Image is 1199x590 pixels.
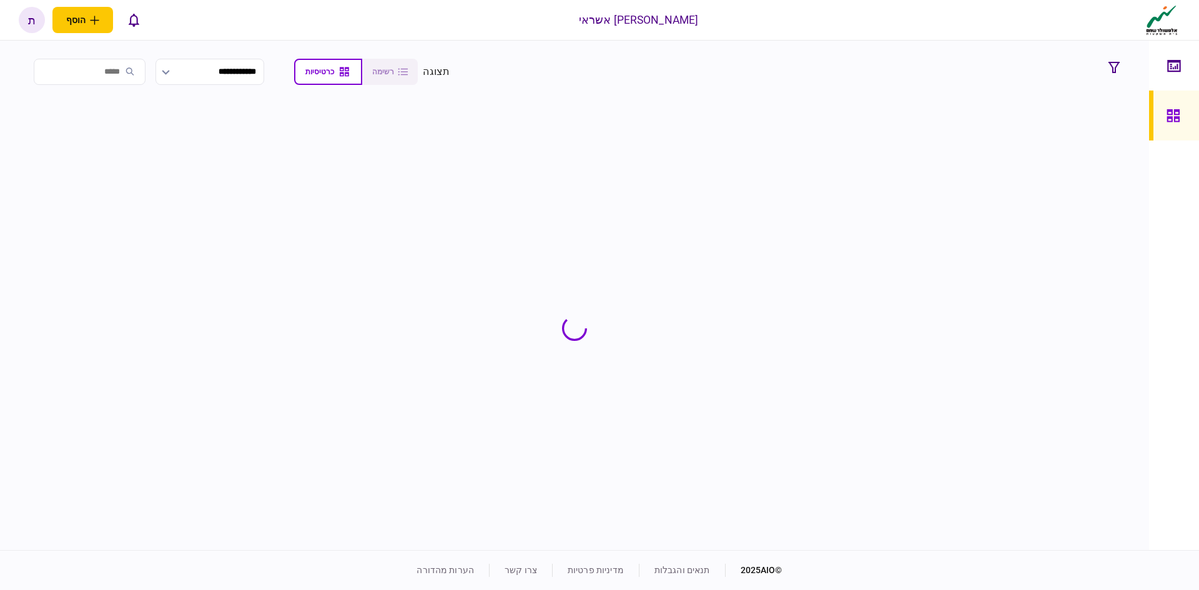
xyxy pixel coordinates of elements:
div: © 2025 AIO [725,564,782,577]
div: [PERSON_NAME] אשראי [579,12,699,28]
button: כרטיסיות [294,59,362,85]
a: תנאים והגבלות [654,565,710,575]
img: client company logo [1143,4,1180,36]
button: פתח תפריט להוספת לקוח [52,7,113,33]
a: צרו קשר [505,565,537,575]
button: פתח רשימת התראות [121,7,147,33]
span: רשימה [372,67,394,76]
button: רשימה [362,59,418,85]
div: תצוגה [423,64,450,79]
button: ת [19,7,45,33]
a: מדיניות פרטיות [568,565,624,575]
a: הערות מהדורה [417,565,474,575]
span: כרטיסיות [305,67,334,76]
